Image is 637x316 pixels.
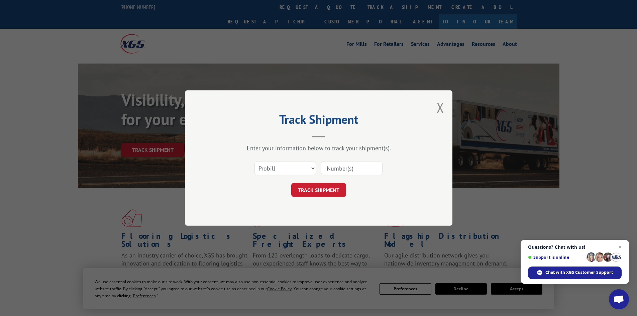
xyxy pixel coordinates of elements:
[528,267,622,279] span: Chat with XGS Customer Support
[218,144,419,152] div: Enter your information below to track your shipment(s).
[528,255,584,260] span: Support is online
[291,183,346,197] button: TRACK SHIPMENT
[321,161,383,175] input: Number(s)
[218,115,419,127] h2: Track Shipment
[528,244,622,250] span: Questions? Chat with us!
[545,270,613,276] span: Chat with XGS Customer Support
[437,99,444,116] button: Close modal
[609,289,629,309] a: Open chat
